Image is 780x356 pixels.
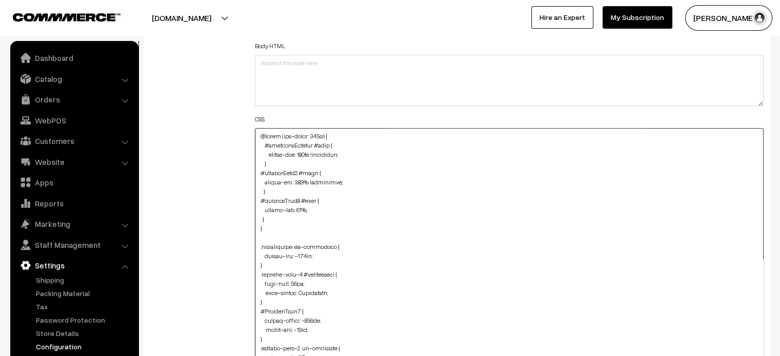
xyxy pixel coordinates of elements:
a: Shipping [33,275,135,285]
a: My Subscription [603,6,672,29]
a: Configuration [33,341,135,352]
label: Body HTML [255,41,285,51]
a: Settings [13,256,135,275]
button: [PERSON_NAME] [685,5,772,31]
a: COMMMERCE [13,10,103,23]
label: CSS [255,115,265,124]
a: Orders [13,90,135,109]
button: [DOMAIN_NAME] [116,5,247,31]
a: Tax [33,301,135,312]
a: Store Details [33,328,135,339]
a: Marketing [13,215,135,233]
a: Customers [13,132,135,150]
a: Staff Management [13,236,135,254]
a: Apps [13,173,135,192]
img: user [752,10,767,26]
a: Website [13,153,135,171]
a: Dashboard [13,49,135,67]
a: Reports [13,194,135,213]
a: Password Protection [33,315,135,325]
img: COMMMERCE [13,13,121,21]
a: Hire an Expert [531,6,593,29]
a: Catalog [13,70,135,88]
a: Packing Material [33,288,135,299]
a: WebPOS [13,111,135,130]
